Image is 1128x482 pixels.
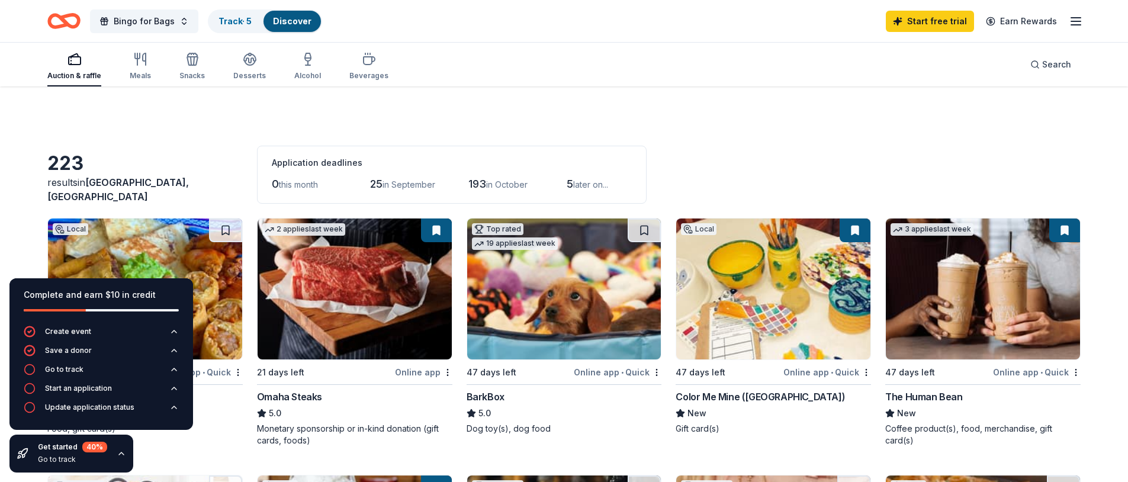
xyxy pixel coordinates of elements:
[885,365,935,380] div: 47 days left
[257,365,304,380] div: 21 days left
[676,218,870,359] img: Image for Color Me Mine (Ridgewood)
[467,218,661,359] img: Image for BarkBox
[257,218,452,446] a: Image for Omaha Steaks 2 applieslast week21 days leftOnline appOmaha Steaks5.0Monetary sponsorshi...
[885,218,1081,446] a: Image for The Human Bean3 applieslast week47 days leftOnline app•QuickThe Human BeanNewCoffee pro...
[294,47,321,86] button: Alcohol
[203,368,205,377] span: •
[467,390,504,404] div: BarkBox
[47,175,243,204] div: results
[24,345,179,364] button: Save a donor
[24,383,179,401] button: Start an application
[179,47,205,86] button: Snacks
[831,368,833,377] span: •
[269,406,281,420] span: 5.0
[567,178,573,190] span: 5
[48,218,242,359] img: Image for Blue Moon Mexican Cafe
[208,9,322,33] button: Track· 5Discover
[478,406,491,420] span: 5.0
[82,442,107,452] div: 40 %
[383,179,435,189] span: in September
[891,223,973,236] div: 3 applies last week
[24,401,179,420] button: Update application status
[676,390,845,404] div: Color Me Mine ([GEOGRAPHIC_DATA])
[886,218,1080,359] img: Image for The Human Bean
[257,390,322,404] div: Omaha Steaks
[886,11,974,32] a: Start free trial
[486,179,528,189] span: in October
[47,47,101,86] button: Auction & raffle
[467,218,662,435] a: Image for BarkBoxTop rated19 applieslast week47 days leftOnline app•QuickBarkBox5.0Dog toy(s), do...
[676,218,871,435] a: Image for Color Me Mine (Ridgewood)Local47 days leftOnline app•QuickColor Me Mine ([GEOGRAPHIC_DA...
[467,423,662,435] div: Dog toy(s), dog food
[573,179,608,189] span: later on...
[681,223,716,235] div: Local
[272,156,632,170] div: Application deadlines
[273,16,311,26] a: Discover
[885,390,962,404] div: The Human Bean
[897,406,916,420] span: New
[24,288,179,302] div: Complete and earn $10 in credit
[885,423,1081,446] div: Coffee product(s), food, merchandise, gift card(s)
[218,16,252,26] a: Track· 5
[272,178,279,190] span: 0
[979,11,1064,32] a: Earn Rewards
[130,47,151,86] button: Meals
[130,71,151,81] div: Meals
[472,223,523,235] div: Top rated
[395,365,452,380] div: Online app
[262,223,345,236] div: 2 applies last week
[47,71,101,81] div: Auction & raffle
[574,365,661,380] div: Online app Quick
[45,346,92,355] div: Save a donor
[233,47,266,86] button: Desserts
[45,384,112,393] div: Start an application
[47,218,243,435] a: Image for Blue Moon Mexican CafeLocal47 days leftOnline app•QuickBlue Moon Mexican CafeNewFood, g...
[1040,368,1043,377] span: •
[472,237,558,250] div: 19 applies last week
[45,403,134,412] div: Update application status
[349,47,388,86] button: Beverages
[179,71,205,81] div: Snacks
[1021,53,1081,76] button: Search
[47,176,189,203] span: in
[114,14,175,28] span: Bingo for Bags
[24,326,179,345] button: Create event
[370,178,383,190] span: 25
[467,365,516,380] div: 47 days left
[45,365,83,374] div: Go to track
[24,364,179,383] button: Go to track
[90,9,198,33] button: Bingo for Bags
[294,71,321,81] div: Alcohol
[257,423,452,446] div: Monetary sponsorship or in-kind donation (gift cards, foods)
[676,365,725,380] div: 47 days left
[258,218,452,359] img: Image for Omaha Steaks
[53,223,88,235] div: Local
[233,71,266,81] div: Desserts
[38,455,107,464] div: Go to track
[47,152,243,175] div: 223
[349,71,388,81] div: Beverages
[468,178,486,190] span: 193
[38,442,107,452] div: Get started
[687,406,706,420] span: New
[45,327,91,336] div: Create event
[783,365,871,380] div: Online app Quick
[47,7,81,35] a: Home
[47,176,189,203] span: [GEOGRAPHIC_DATA], [GEOGRAPHIC_DATA]
[279,179,318,189] span: this month
[1042,57,1071,72] span: Search
[993,365,1081,380] div: Online app Quick
[676,423,871,435] div: Gift card(s)
[621,368,624,377] span: •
